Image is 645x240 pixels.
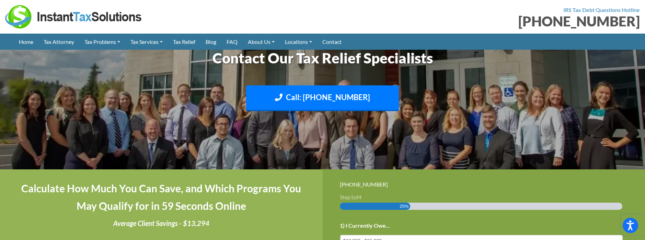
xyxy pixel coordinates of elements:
h4: Calculate How Much You Can Save, and Which Programs You May Qualify for in 59 Seconds Online [17,180,306,215]
span: 25% [400,203,408,210]
a: Blog [200,34,221,50]
a: Call: [PHONE_NUMBER] [246,85,399,111]
div: [PHONE_NUMBER] [328,14,640,28]
a: Contact [317,34,347,50]
a: Tax Problems [79,34,125,50]
label: 1) I Currently Owe... [340,222,390,229]
a: Locations [280,34,317,50]
img: Instant Tax Solutions Logo [5,5,142,28]
a: About Us [243,34,280,50]
a: FAQ [221,34,243,50]
a: Tax Services [125,34,168,50]
h1: Contact Our Tax Relief Specialists [132,48,513,68]
strong: IRS Tax Debt Questions Hotline [563,7,640,13]
h3: Step of [340,194,628,200]
a: Tax Relief [168,34,200,50]
a: Home [14,34,38,50]
i: Average Client Savings - $13,294 [113,219,209,227]
span: 4 [358,194,361,200]
div: [PHONE_NUMBER] [340,180,628,189]
a: Instant Tax Solutions Logo [5,13,142,19]
a: Tax Attorney [38,34,79,50]
span: 1 [350,194,354,200]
